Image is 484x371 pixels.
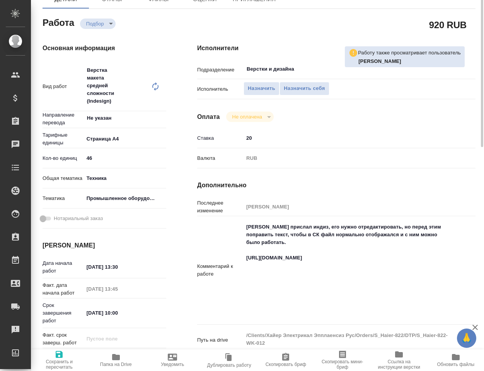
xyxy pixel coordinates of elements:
[43,195,84,202] p: Тематика
[244,329,452,350] textarea: /Clients/Хайер Электрикал Эпплаенсиз Рус/Orders/S_Haier-822/DTP/S_Haier-822-WK-012
[88,349,145,371] button: Папка на Drive
[244,201,452,212] input: Пустое поле
[84,283,152,295] input: Пустое поле
[84,333,152,344] input: Пустое поле
[197,85,244,93] p: Исполнитель
[43,111,84,127] p: Направление перевода
[201,349,258,371] button: Дублировать работу
[80,19,116,29] div: Подбор
[84,261,152,273] input: ✎ Введи что-нибудь
[161,362,184,367] span: Уведомить
[162,117,164,119] button: Open
[197,112,220,122] h4: Оплата
[43,154,84,162] p: Кол-во единиц
[197,199,244,215] p: Последнее изменение
[197,66,244,74] p: Подразделение
[244,152,452,165] div: RUB
[84,132,166,146] div: Страница А4
[319,359,366,370] span: Скопировать мини-бриф
[429,18,467,31] h2: 920 RUB
[100,362,132,367] span: Папка на Drive
[197,336,244,344] p: Путь на drive
[43,131,84,147] p: Тарифные единицы
[197,134,244,142] p: Ставка
[358,58,401,64] b: [PERSON_NAME]
[84,307,152,318] input: ✎ Введи что-нибудь
[144,349,201,371] button: Уведомить
[43,15,74,29] h2: Работа
[371,349,428,371] button: Ссылка на инструкции верстки
[43,331,84,347] p: Факт. срок заверш. работ
[375,359,423,370] span: Ссылка на инструкции верстки
[43,241,166,250] h4: [PERSON_NAME]
[266,362,306,367] span: Скопировать бриф
[279,82,329,95] button: Назначить себя
[284,84,325,93] span: Назначить себя
[358,49,461,57] p: Работу также просматривает пользователь
[43,259,84,275] p: Дата начала работ
[244,82,279,95] button: Назначить
[43,44,166,53] h4: Основная информация
[207,363,251,368] span: Дублировать работу
[36,359,83,370] span: Сохранить и пересчитать
[84,152,166,164] input: ✎ Введи что-нибудь
[226,112,274,122] div: Подбор
[43,281,84,297] p: Факт. дата начала работ
[43,83,84,90] p: Вид работ
[43,302,84,325] p: Срок завершения работ
[460,330,473,346] span: 🙏
[43,174,84,182] p: Общая тематика
[84,20,106,27] button: Подбор
[197,181,475,190] h4: Дополнительно
[84,192,166,205] div: Промышленное оборудование
[448,68,450,70] button: Open
[197,44,475,53] h4: Исполнители
[244,220,452,318] textarea: [PERSON_NAME] прислал индиз, его нужно отредактировать, но перед этим поправить текст, чтобы в СК...
[197,154,244,162] p: Валюта
[358,58,461,65] p: Линова Полина
[84,172,166,185] div: Техника
[244,132,452,144] input: ✎ Введи что-нибудь
[257,349,314,371] button: Скопировать бриф
[197,263,244,278] p: Комментарий к работе
[31,349,88,371] button: Сохранить и пересчитать
[457,329,476,348] button: 🙏
[248,84,275,93] span: Назначить
[54,215,103,222] span: Нотариальный заказ
[314,349,371,371] button: Скопировать мини-бриф
[230,114,264,120] button: Не оплачена
[437,362,474,367] span: Обновить файлы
